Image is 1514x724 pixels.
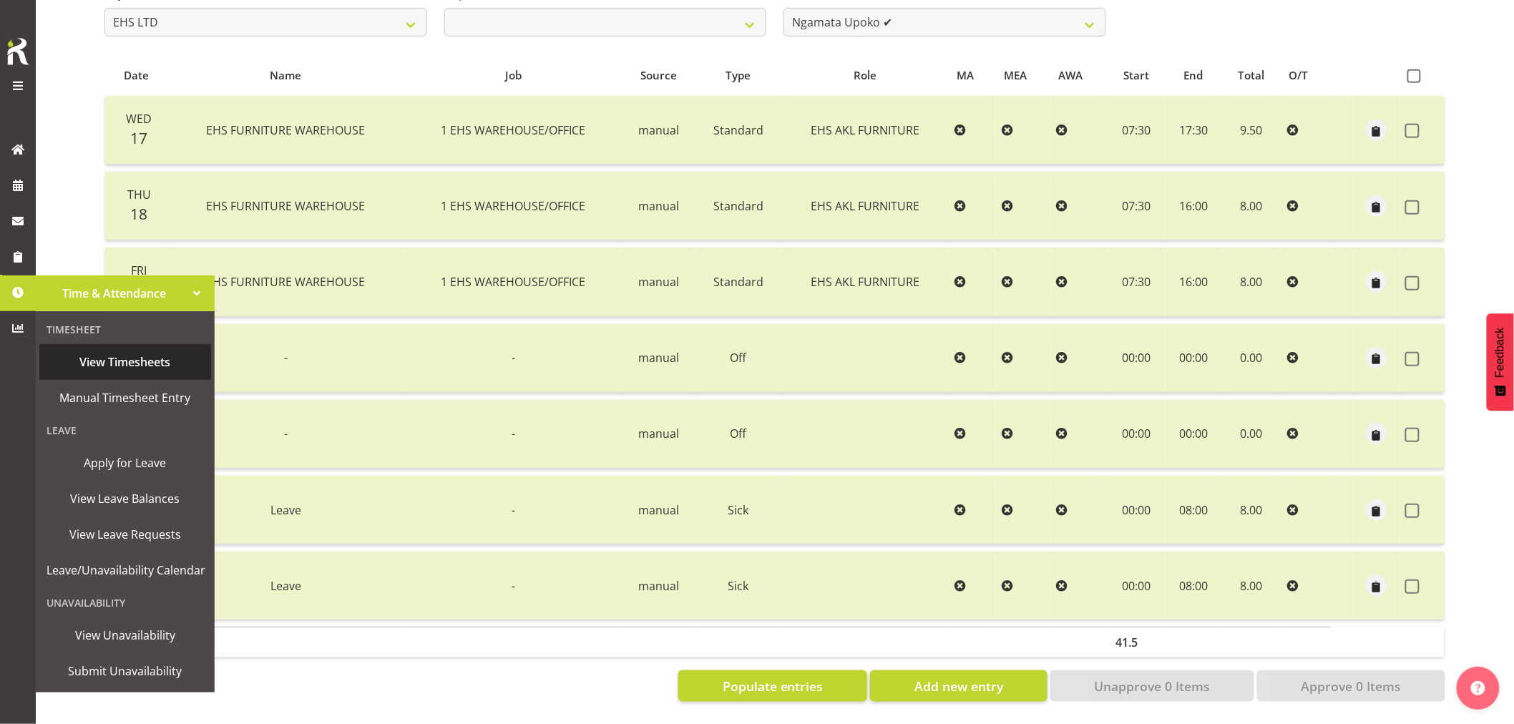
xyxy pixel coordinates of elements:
[870,670,1047,702] button: Add new entry
[39,617,211,653] a: View Unavailability
[638,350,679,366] span: manual
[39,517,211,552] a: View Leave Requests
[47,351,204,373] span: View Timesheets
[270,578,301,594] span: Leave
[638,274,679,290] span: manual
[638,198,679,214] span: manual
[512,502,515,518] span: -
[39,445,211,481] a: Apply for Leave
[206,274,365,290] span: EHS FURNITURE WAREHOUSE
[1166,248,1221,316] td: 16:00
[1107,552,1166,620] td: 00:00
[1301,677,1401,695] span: Approve 0 Items
[39,481,211,517] a: View Leave Balances
[1050,670,1254,702] button: Unapprove 0 Items
[914,677,1003,695] span: Add new entry
[39,380,211,416] a: Manual Timesheet Entry
[854,67,876,84] span: Role
[512,350,515,366] span: -
[39,416,211,445] div: Leave
[1004,67,1027,84] span: MEA
[1494,328,1507,378] span: Feedback
[47,452,204,474] span: Apply for Leave
[39,344,211,380] a: View Timesheets
[441,122,585,138] span: 1 EHS WAREHOUSE/OFFICE
[47,660,204,682] span: Submit Unavailability
[124,67,149,84] span: Date
[1221,96,1281,165] td: 9.50
[695,172,781,240] td: Standard
[4,36,32,67] img: Rosterit icon logo
[1221,552,1281,620] td: 8.00
[640,67,677,84] span: Source
[638,122,679,138] span: manual
[1107,324,1166,393] td: 00:00
[39,653,211,689] a: Submit Unavailability
[441,274,585,290] span: 1 EHS WAREHOUSE/OFFICE
[1107,96,1166,165] td: 07:30
[638,578,679,594] span: manual
[270,67,301,84] span: Name
[1107,627,1166,657] th: 41.5
[1221,172,1281,240] td: 8.00
[1107,476,1166,544] td: 00:00
[723,677,824,695] span: Populate entries
[131,263,147,278] span: Fri
[1471,681,1485,695] img: help-xxl-2.png
[811,122,919,138] span: EHS AKL FURNITURE
[1221,324,1281,393] td: 0.00
[1184,67,1203,84] span: End
[284,350,288,366] span: -
[1166,96,1221,165] td: 17:30
[206,198,365,214] span: EHS FURNITURE WAREHOUSE
[441,198,585,214] span: 1 EHS WAREHOUSE/OFFICE
[206,122,365,138] span: EHS FURNITURE WAREHOUSE
[47,559,205,581] span: Leave/Unavailability Calendar
[695,400,781,469] td: Off
[47,387,204,409] span: Manual Timesheet Entry
[512,426,515,441] span: -
[1094,677,1210,695] span: Unapprove 0 Items
[695,248,781,316] td: Standard
[270,502,301,518] span: Leave
[726,67,751,84] span: Type
[1221,400,1281,469] td: 0.00
[39,588,211,617] div: Unavailability
[130,128,147,148] span: 17
[127,187,151,202] span: Thu
[1221,248,1281,316] td: 8.00
[811,198,919,214] span: EHS AKL FURNITURE
[1238,67,1264,84] span: Total
[695,324,781,393] td: Off
[1257,670,1445,702] button: Approve 0 Items
[39,315,211,344] div: Timesheet
[695,96,781,165] td: Standard
[1058,67,1083,84] span: AWA
[1166,476,1221,544] td: 08:00
[811,274,919,290] span: EHS AKL FURNITURE
[638,502,679,518] span: manual
[39,552,211,588] a: Leave/Unavailability Calendar
[512,578,515,594] span: -
[47,524,204,545] span: View Leave Requests
[695,552,781,620] td: Sick
[43,283,186,304] span: Time & Attendance
[1166,172,1221,240] td: 16:00
[1107,248,1166,316] td: 07:30
[1123,67,1149,84] span: Start
[126,111,152,127] span: Wed
[1166,400,1221,469] td: 00:00
[1289,67,1309,84] span: O/T
[1107,172,1166,240] td: 07:30
[36,275,215,311] a: Time & Attendance
[695,476,781,544] td: Sick
[505,67,522,84] span: Job
[638,426,679,441] span: manual
[47,488,204,509] span: View Leave Balances
[1221,476,1281,544] td: 8.00
[284,426,288,441] span: -
[130,204,147,224] span: 18
[47,625,204,646] span: View Unavailability
[1166,324,1221,393] td: 00:00
[1487,313,1514,411] button: Feedback - Show survey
